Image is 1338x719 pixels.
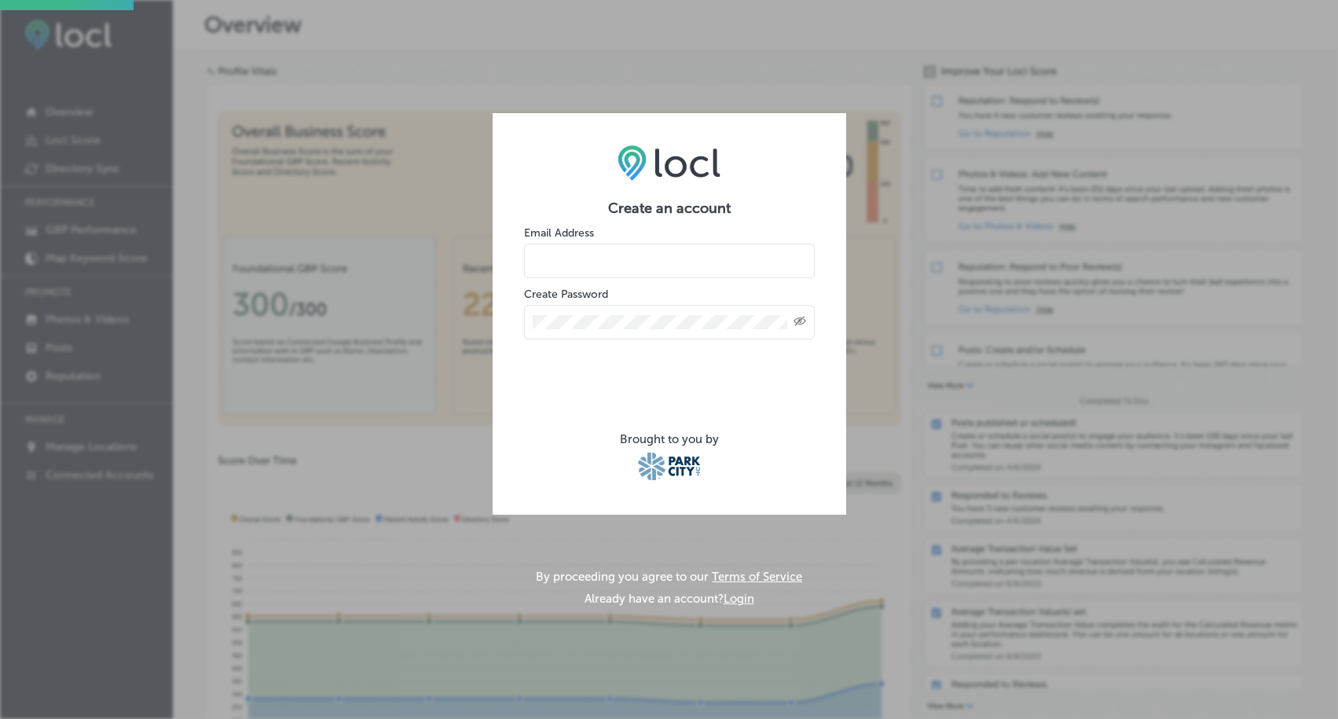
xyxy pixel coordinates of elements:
h2: Create an account [524,200,815,217]
p: Already have an account? [585,592,754,606]
p: By proceeding you agree to our [536,570,802,584]
div: Brought to you by [524,432,815,446]
a: Terms of Service [712,570,802,584]
label: Email Address [524,226,594,240]
button: Login [724,592,754,606]
span: Toggle password visibility [794,315,806,329]
img: Park City [638,453,700,480]
img: LOCL logo [618,145,720,181]
iframe: reCAPTCHA [550,347,789,409]
label: Create Password [524,288,608,301]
